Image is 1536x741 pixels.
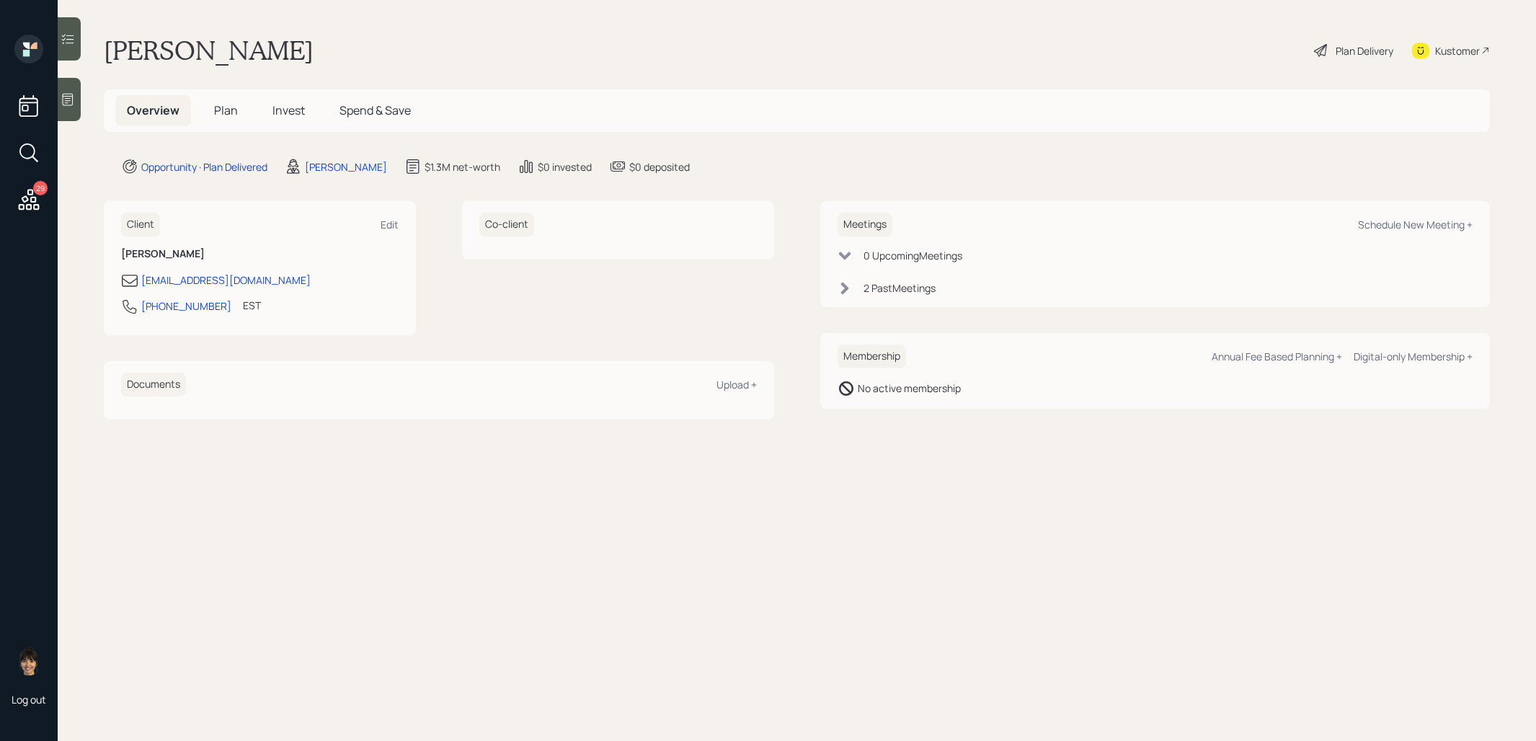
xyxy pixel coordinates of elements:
[1336,43,1393,58] div: Plan Delivery
[538,159,592,174] div: $0 invested
[214,102,238,118] span: Plan
[864,280,936,296] div: 2 Past Meeting s
[12,693,46,706] div: Log out
[1354,350,1473,363] div: Digital-only Membership +
[305,159,387,174] div: [PERSON_NAME]
[838,213,892,236] h6: Meetings
[425,159,500,174] div: $1.3M net-worth
[1212,350,1342,363] div: Annual Fee Based Planning +
[141,159,267,174] div: Opportunity · Plan Delivered
[141,272,311,288] div: [EMAIL_ADDRESS][DOMAIN_NAME]
[33,181,48,195] div: 29
[1358,218,1473,231] div: Schedule New Meeting +
[243,298,261,313] div: EST
[864,248,962,263] div: 0 Upcoming Meeting s
[121,213,160,236] h6: Client
[272,102,305,118] span: Invest
[479,213,534,236] h6: Co-client
[381,218,399,231] div: Edit
[858,381,961,396] div: No active membership
[838,345,906,368] h6: Membership
[141,298,231,314] div: [PHONE_NUMBER]
[716,378,757,391] div: Upload +
[629,159,690,174] div: $0 deposited
[14,647,43,675] img: treva-nostdahl-headshot.png
[339,102,411,118] span: Spend & Save
[1435,43,1480,58] div: Kustomer
[121,248,399,260] h6: [PERSON_NAME]
[121,373,186,396] h6: Documents
[104,35,314,66] h1: [PERSON_NAME]
[127,102,179,118] span: Overview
